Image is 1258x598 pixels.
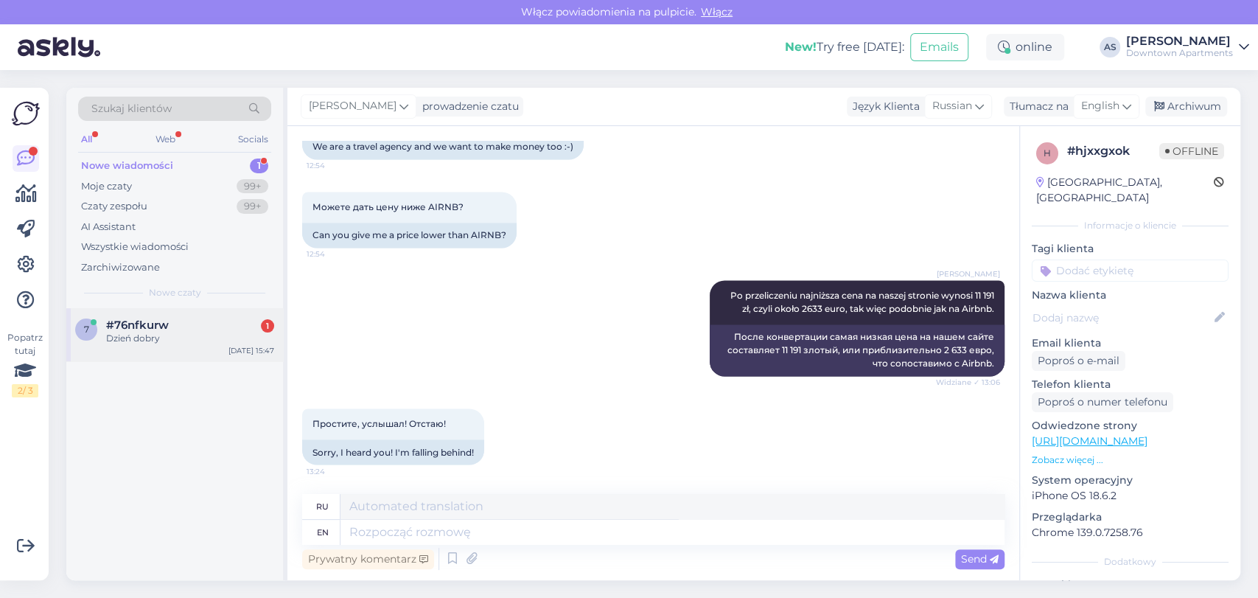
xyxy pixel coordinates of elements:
[1032,488,1229,504] p: iPhone OS 18.6.2
[1032,219,1229,232] div: Informacje o kliencie
[307,248,362,260] span: 12:54
[1081,98,1119,114] span: English
[1159,143,1224,159] span: Offline
[307,160,362,171] span: 12:54
[317,520,329,545] div: en
[81,179,132,194] div: Moje czaty
[910,33,968,61] button: Emails
[1032,288,1229,303] p: Nazwa klienta
[1032,453,1229,467] p: Zobacz więcej ...
[785,40,817,54] b: New!
[307,465,362,476] span: 13:24
[316,494,329,519] div: ru
[302,439,484,465] div: Sorry, I heard you! I'm falling behind!
[237,179,268,194] div: 99+
[302,549,434,569] div: Prywatny komentarz
[12,331,38,397] div: Popatrz tutaj
[1032,392,1173,412] div: Poproś o numer telefonu
[1100,37,1120,58] div: AS
[1032,351,1125,371] div: Poproś o e-mail
[81,240,189,254] div: Wszystkie wiadomości
[1004,99,1069,114] div: Tłumacz na
[149,286,201,299] span: Nowe czaty
[81,159,173,173] div: Nowe wiadomości
[302,223,517,248] div: Can you give me a price lower than AIRNB?
[986,34,1064,60] div: online
[235,130,271,149] div: Socials
[696,5,737,18] span: Włącz
[932,98,972,114] span: Russian
[1145,97,1227,117] div: Archiwum
[12,100,40,128] img: Askly Logo
[237,199,268,214] div: 99+
[228,345,274,356] div: [DATE] 15:47
[106,319,169,332] span: #76nfkurw
[84,324,89,335] span: 7
[1032,434,1147,448] a: [URL][DOMAIN_NAME]
[936,377,1000,388] span: Widziane ✓ 13:06
[1032,310,1212,326] input: Dodaj nazwę
[1126,47,1233,59] div: Downtown Apartments
[1032,577,1229,593] p: Notatki
[1126,35,1249,59] a: [PERSON_NAME]Downtown Apartments
[250,159,268,173] div: 1
[1032,555,1229,569] div: Dodatkowy
[1032,525,1229,540] p: Chrome 139.0.7258.76
[12,384,38,397] div: 2 / 3
[91,101,172,117] span: Szukaj klientów
[81,260,160,275] div: Zarchiwizowane
[785,38,904,56] div: Try free [DATE]:
[1032,473,1229,488] p: System operacyjny
[1044,147,1051,159] span: h
[153,130,178,149] div: Web
[78,130,95,149] div: All
[81,199,147,214] div: Czaty zespołu
[416,99,519,114] div: prowadzenie czatu
[1032,260,1229,282] input: Dodać etykietę
[81,220,136,234] div: AI Assistant
[1032,335,1229,351] p: Email klienta
[847,99,920,114] div: Język Klienta
[1126,35,1233,47] div: [PERSON_NAME]
[309,98,396,114] span: [PERSON_NAME]
[106,332,274,345] div: Dzień dobry
[730,290,996,314] span: Po przeliczeniu najniższa cena na naszej stronie wynosi 11 191 zł, czyli około 2633 euro, tak wię...
[1032,510,1229,525] p: Przeglądarka
[1032,418,1229,434] p: Odwiedzone strony
[961,552,999,566] span: Send
[261,319,274,333] div: 1
[1032,377,1229,392] p: Telefon klienta
[1032,241,1229,257] p: Tagi klienta
[710,324,1004,376] div: После конвертации самая низкая цена на нашем сайте составляет 11 191 злотый, или приблизительно 2...
[302,134,584,159] div: We are a travel agency and we want to make money too :-)
[1036,175,1214,206] div: [GEOGRAPHIC_DATA], [GEOGRAPHIC_DATA]
[1067,142,1159,160] div: # hjxxgxok
[937,268,1000,279] span: [PERSON_NAME]
[312,201,464,212] span: Можете дать цену ниже AIRNB?
[312,418,446,429] span: Простите, услышал! Отстаю!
